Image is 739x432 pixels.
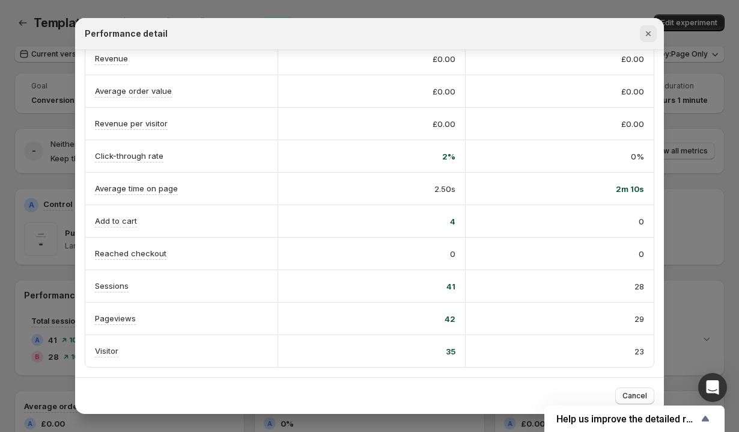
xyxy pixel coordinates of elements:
[622,391,647,401] span: Cancel
[634,345,644,357] span: 23
[556,412,713,426] button: Show survey - Help us improve the detailed report for A/B campaigns
[95,280,129,292] p: Sessions
[634,313,644,325] span: 29
[621,53,644,65] span: £0.00
[433,85,455,97] span: £0.00
[621,85,644,97] span: £0.00
[95,85,172,97] p: Average order value
[433,53,455,65] span: £0.00
[639,215,644,227] span: 0
[95,345,118,357] p: Visitor
[85,28,168,40] h2: Performance detail
[95,52,128,64] p: Revenue
[450,248,455,260] span: 0
[631,150,644,162] span: 0%
[615,387,654,404] button: Cancel
[95,215,137,227] p: Add to cart
[446,345,455,357] span: 35
[640,25,657,42] button: Close
[95,182,178,194] p: Average time on page
[698,373,727,402] div: Open Intercom Messenger
[433,118,455,130] span: £0.00
[616,183,644,195] span: 2m 10s
[556,413,698,425] span: Help us improve the detailed report for A/B campaigns
[95,247,166,259] p: Reached checkout
[95,150,163,162] p: Click-through rate
[639,248,644,260] span: 0
[95,117,168,129] p: Revenue per visitor
[621,118,644,130] span: £0.00
[442,150,455,162] span: 2%
[450,215,455,227] span: 4
[446,280,455,292] span: 41
[634,280,644,292] span: 28
[434,183,455,195] span: 2.50s
[95,312,136,324] p: Pageviews
[445,313,455,325] span: 42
